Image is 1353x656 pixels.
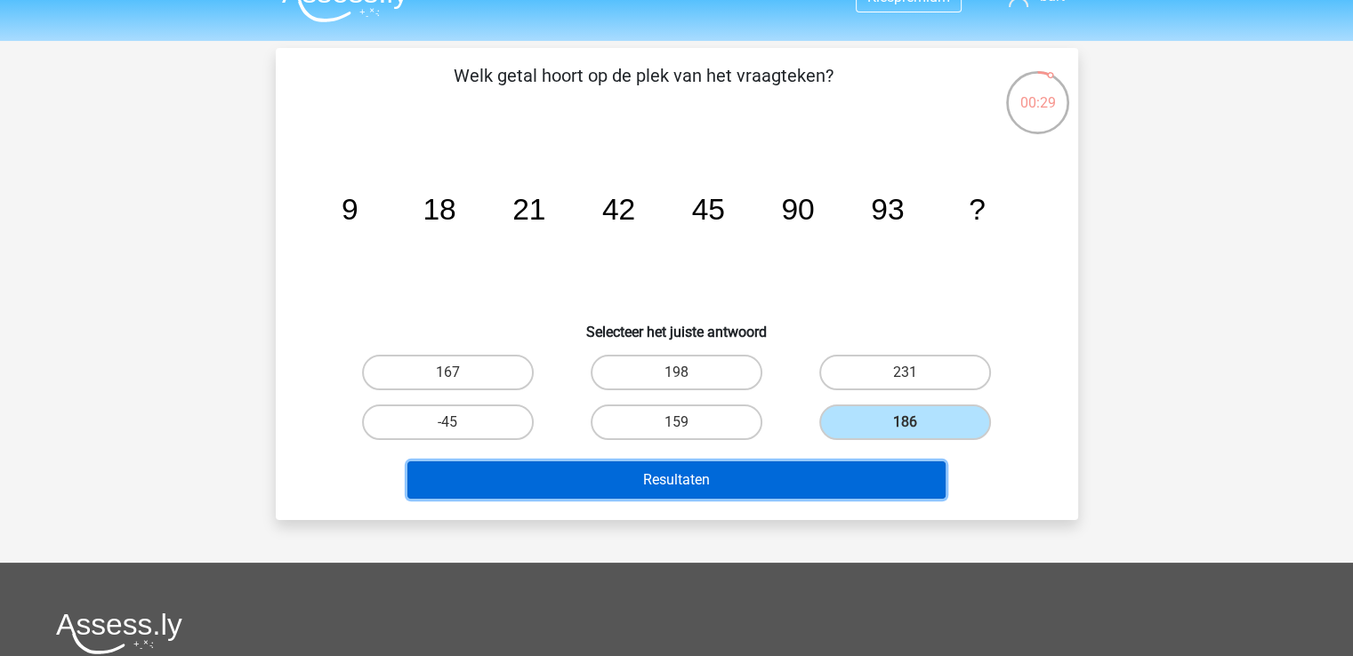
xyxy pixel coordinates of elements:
[871,193,904,226] tspan: 93
[819,355,991,390] label: 231
[304,62,983,116] p: Welk getal hoort op de plek van het vraagteken?
[407,461,946,499] button: Resultaten
[423,193,455,226] tspan: 18
[362,404,534,440] label: -45
[1004,69,1071,114] div: 00:29
[591,404,762,440] label: 159
[362,355,534,390] label: 167
[304,309,1050,340] h6: Selecteer het juiste antwoord
[56,612,182,654] img: Assessly logo
[819,404,991,440] label: 186
[341,193,358,226] tspan: 9
[969,193,986,226] tspan: ?
[601,193,634,226] tspan: 42
[781,193,814,226] tspan: 90
[591,355,762,390] label: 198
[691,193,724,226] tspan: 45
[512,193,545,226] tspan: 21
